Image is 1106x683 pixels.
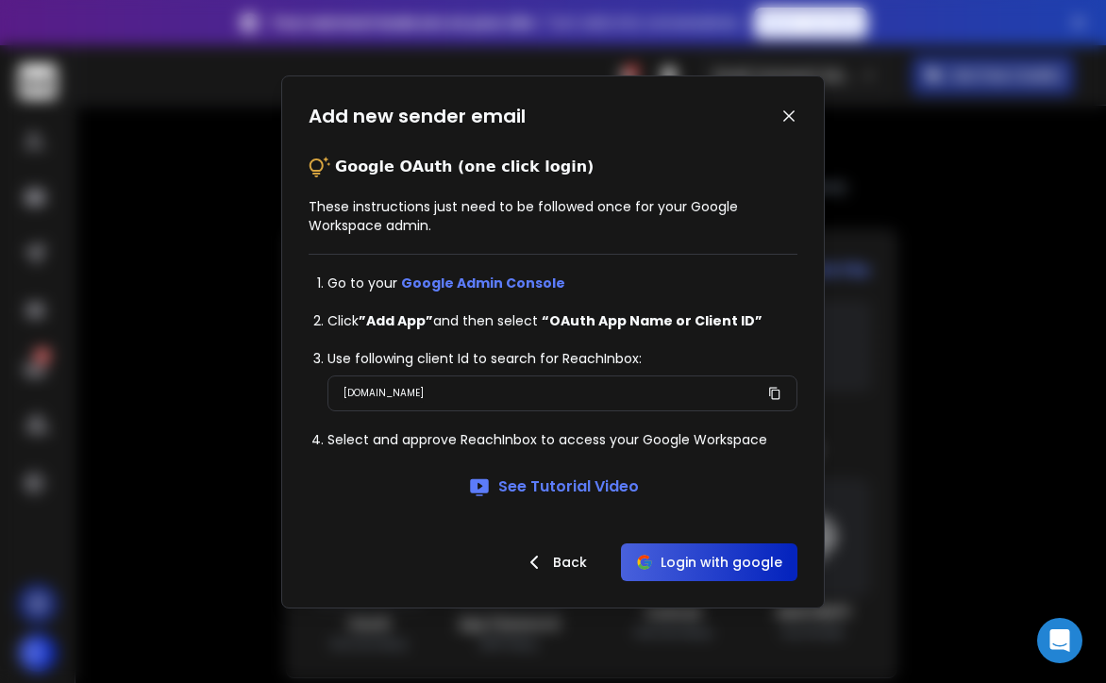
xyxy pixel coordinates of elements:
[327,311,797,330] li: Click and then select
[508,543,602,581] button: Back
[1037,618,1082,663] div: Open Intercom Messenger
[309,103,526,129] h1: Add new sender email
[468,475,639,498] a: See Tutorial Video
[359,311,433,330] strong: ”Add App”
[327,349,797,368] li: Use following client Id to search for ReachInbox:
[542,311,762,330] strong: “OAuth App Name or Client ID”
[344,384,424,403] p: [DOMAIN_NAME]
[309,197,797,235] p: These instructions just need to be followed once for your Google Workspace admin.
[309,156,331,178] img: tips
[327,274,797,292] li: Go to your
[401,274,565,292] a: Google Admin Console
[621,543,797,581] button: Login with google
[335,156,594,178] p: Google OAuth (one click login)
[327,430,797,449] li: Select and approve ReachInbox to access your Google Workspace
